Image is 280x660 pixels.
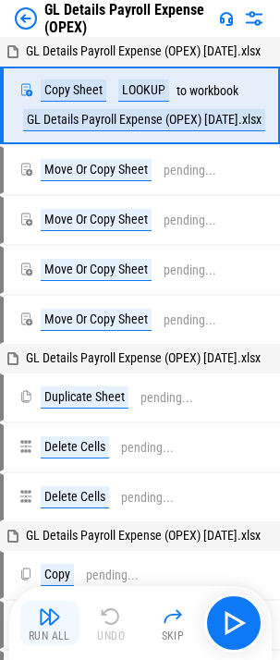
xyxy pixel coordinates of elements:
span: GL Details Payroll Expense (OPEX) [DATE].xlsx [26,528,261,543]
div: GL Details Payroll Expense (OPEX) [DATE].xlsx [23,109,265,131]
div: Move Or Copy Sheet [41,209,152,231]
div: pending... [164,263,216,277]
div: Delete Cells [41,436,109,458]
div: Move Or Copy Sheet [41,259,152,281]
div: pending... [164,164,216,177]
div: Run All [29,630,70,642]
button: Run All [20,601,79,645]
img: Support [219,11,234,26]
span: GL Details Payroll Expense (OPEX) [DATE].xlsx [26,43,261,58]
img: Back [15,7,37,30]
img: Skip [162,605,184,628]
div: to workbook [177,84,238,98]
img: Main button [219,608,249,638]
div: pending... [86,568,139,582]
div: Skip [162,630,185,642]
div: pending... [121,491,174,505]
button: Skip [143,601,202,645]
div: pending... [121,441,174,455]
div: Copy [41,564,74,586]
div: Delete Cells [41,486,109,508]
div: Move Or Copy Sheet [41,159,152,181]
div: Move Or Copy Sheet [41,309,152,331]
div: GL Details Payroll Expense (OPEX) [44,1,212,36]
div: pending... [164,214,216,227]
span: GL Details Payroll Expense (OPEX) [DATE].xlsx [26,350,261,365]
div: Duplicate Sheet [41,386,128,409]
div: pending... [164,313,216,327]
img: Settings menu [243,7,265,30]
div: pending... [140,391,193,405]
img: Run All [39,605,61,628]
div: Copy Sheet [41,79,106,102]
div: LOOKUP [118,79,169,102]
